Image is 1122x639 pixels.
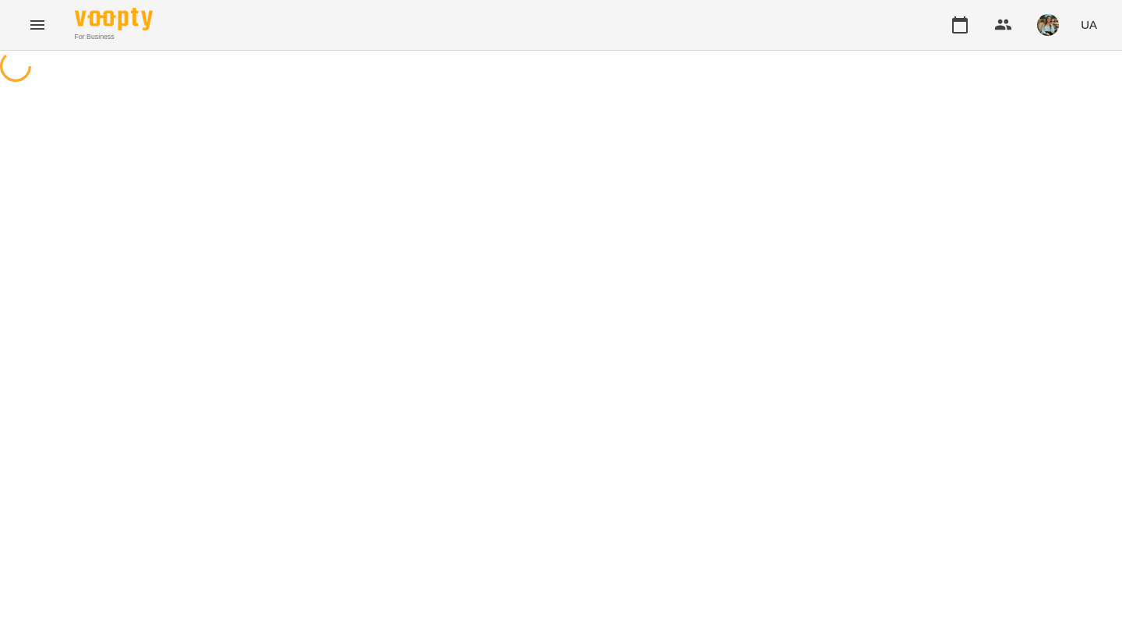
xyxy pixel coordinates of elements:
button: UA [1074,10,1103,39]
img: Voopty Logo [75,8,153,30]
button: Menu [19,6,56,44]
span: UA [1081,16,1097,33]
span: For Business [75,32,153,42]
img: 856b7ccd7d7b6bcc05e1771fbbe895a7.jfif [1037,14,1059,36]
